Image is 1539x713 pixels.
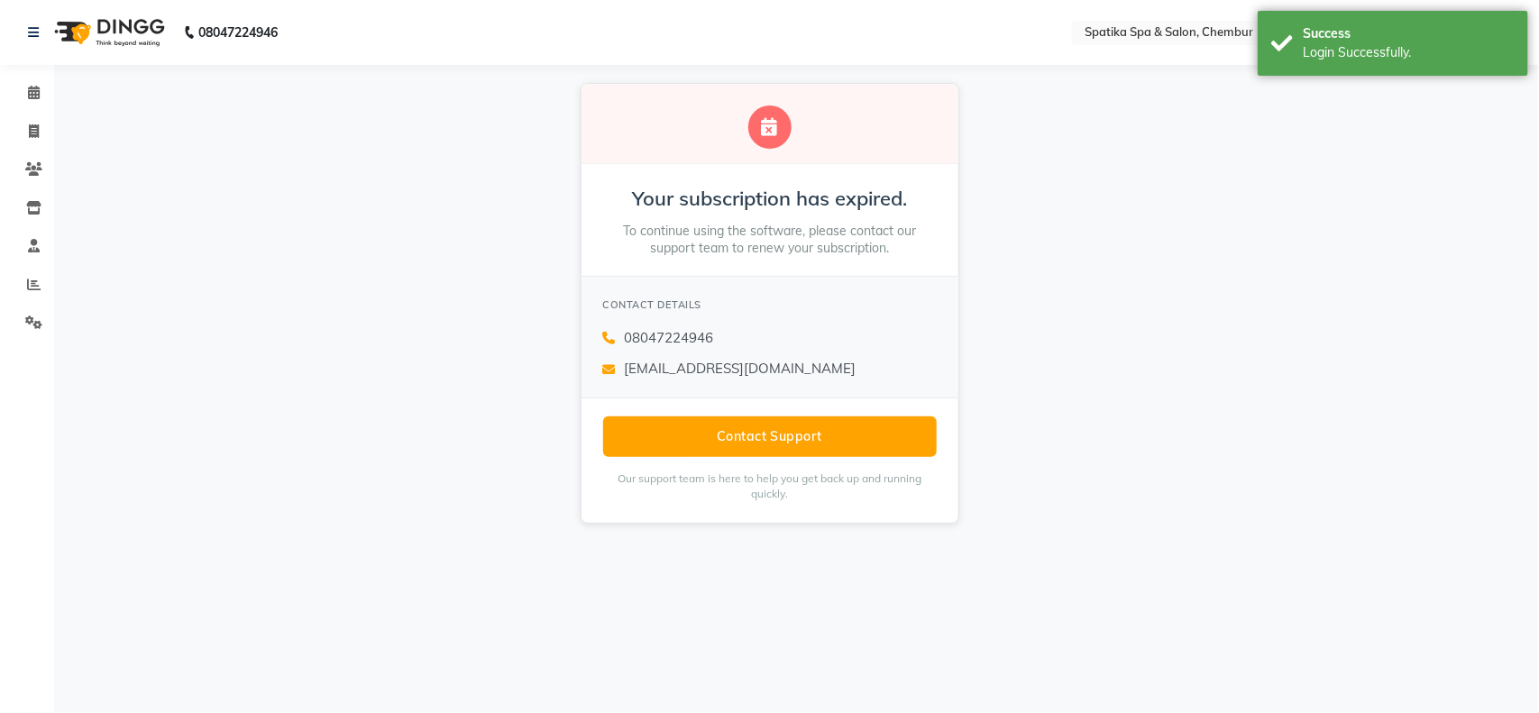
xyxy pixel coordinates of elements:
[603,223,937,258] p: To continue using the software, please contact our support team to renew your subscription.
[603,471,937,502] p: Our support team is here to help you get back up and running quickly.
[198,7,278,58] b: 08047224946
[603,186,937,212] h2: Your subscription has expired.
[1303,43,1515,62] div: Login Successfully.
[603,416,937,457] button: Contact Support
[625,328,714,349] span: 08047224946
[1303,24,1515,43] div: Success
[46,7,169,58] img: logo
[625,359,857,379] span: [EMAIL_ADDRESS][DOMAIN_NAME]
[603,298,702,311] span: CONTACT DETAILS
